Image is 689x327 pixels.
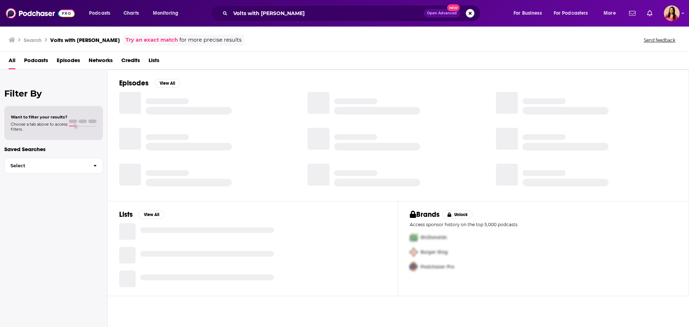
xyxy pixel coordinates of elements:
[427,11,457,15] span: Open Advanced
[644,7,655,19] a: Show notifications dropdown
[410,210,440,219] h2: Brands
[6,6,75,20] img: Podchaser - Follow, Share and Rate Podcasts
[407,245,421,260] img: Second Pro Logo
[508,8,551,19] button: open menu
[119,79,180,88] a: EpisodesView All
[139,210,164,219] button: View All
[84,8,119,19] button: open menu
[119,8,143,19] a: Charts
[664,5,680,21] span: Logged in as michelle.weinfurt
[447,4,460,11] span: New
[230,8,424,19] input: Search podcasts, credits, & more...
[24,37,42,43] h3: Search
[421,264,454,270] span: Podchaser Pro
[123,8,139,18] span: Charts
[410,222,677,227] p: Access sponsor history on the top 5,000 podcasts.
[24,55,48,69] a: Podcasts
[514,8,542,18] span: For Business
[148,8,188,19] button: open menu
[154,79,180,88] button: View All
[11,115,67,120] span: Want to filter your results?
[50,37,120,43] h3: Volts with [PERSON_NAME]
[642,37,678,43] button: Send feedback
[9,55,15,69] a: All
[604,8,616,18] span: More
[626,7,638,19] a: Show notifications dropdown
[407,230,421,245] img: First Pro Logo
[89,55,113,69] a: Networks
[407,260,421,274] img: Third Pro Logo
[549,8,599,19] button: open menu
[421,249,448,255] span: Burger King
[217,5,487,22] div: Search podcasts, credits, & more...
[664,5,680,21] button: Show profile menu
[5,163,88,168] span: Select
[4,158,103,174] button: Select
[424,9,460,18] button: Open AdvancedNew
[4,88,103,99] h2: Filter By
[126,36,178,44] a: Try an exact match
[664,5,680,21] img: User Profile
[442,210,473,219] button: Unlock
[57,55,80,69] a: Episodes
[421,234,447,240] span: McDonalds
[11,122,67,132] span: Choose a tab above to access filters.
[554,8,588,18] span: For Podcasters
[89,8,110,18] span: Podcasts
[119,79,149,88] h2: Episodes
[119,210,164,219] a: ListsView All
[149,55,159,69] a: Lists
[179,36,242,44] span: for more precise results
[119,210,133,219] h2: Lists
[153,8,178,18] span: Monitoring
[599,8,625,19] button: open menu
[121,55,140,69] a: Credits
[4,146,103,153] p: Saved Searches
